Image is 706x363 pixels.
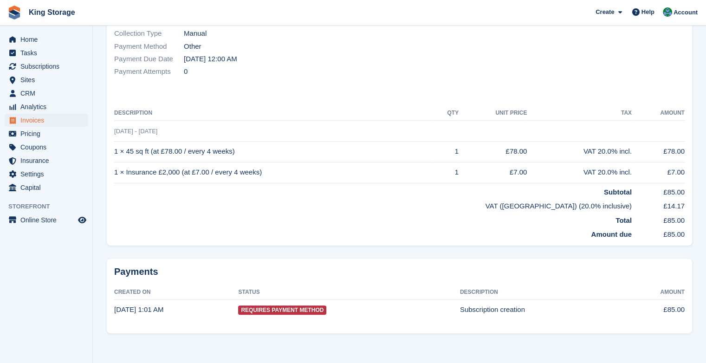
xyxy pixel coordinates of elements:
span: Subscriptions [20,60,76,73]
td: £14.17 [632,197,685,212]
span: Insurance [20,154,76,167]
td: £78.00 [459,141,527,162]
a: menu [5,33,88,46]
a: menu [5,141,88,154]
span: 0 [184,66,188,77]
a: King Storage [25,5,79,20]
th: Amount [623,285,685,300]
th: Status [238,285,460,300]
span: Collection Type [114,28,184,39]
td: 1 × 45 sq ft (at £78.00 / every 4 weeks) [114,141,434,162]
a: menu [5,100,88,113]
div: VAT 20.0% incl. [527,167,632,178]
span: Tasks [20,46,76,59]
td: £7.00 [632,162,685,183]
span: Payment Attempts [114,66,184,77]
a: menu [5,46,88,59]
th: Description [460,285,623,300]
span: Manual [184,28,207,39]
td: £78.00 [632,141,685,162]
a: menu [5,181,88,194]
a: menu [5,127,88,140]
a: menu [5,214,88,227]
td: £85.00 [632,212,685,226]
strong: Amount due [591,230,632,238]
th: Description [114,106,434,121]
th: Created On [114,285,238,300]
span: Pricing [20,127,76,140]
th: QTY [434,106,459,121]
span: Capital [20,181,76,194]
a: menu [5,87,88,100]
td: 1 [434,141,459,162]
time: 2025-10-04 00:01:06 UTC [114,305,163,313]
td: Subscription creation [460,299,623,320]
span: Other [184,41,201,52]
td: £85.00 [632,183,685,197]
span: Requires Payment Method [238,305,326,315]
span: Analytics [20,100,76,113]
td: VAT ([GEOGRAPHIC_DATA]) (20.0% inclusive) [114,197,632,212]
time: 2025-10-04 23:00:00 UTC [184,54,237,65]
th: Amount [632,106,685,121]
td: 1 [434,162,459,183]
span: Settings [20,168,76,181]
span: Coupons [20,141,76,154]
strong: Subtotal [604,188,632,196]
img: John King [663,7,672,17]
a: menu [5,114,88,127]
td: £85.00 [623,299,685,320]
td: 1 × Insurance £2,000 (at £7.00 / every 4 weeks) [114,162,434,183]
span: Storefront [8,202,92,211]
strong: Total [615,216,632,224]
th: Tax [527,106,632,121]
span: [DATE] - [DATE] [114,128,157,135]
span: Help [641,7,654,17]
span: Payment Method [114,41,184,52]
img: stora-icon-8386f47178a22dfd0bd8f6a31ec36ba5ce8667c1dd55bd0f319d3a0aa187defe.svg [7,6,21,19]
span: Sites [20,73,76,86]
span: Account [674,8,698,17]
span: Online Store [20,214,76,227]
a: Preview store [77,214,88,226]
span: CRM [20,87,76,100]
a: menu [5,73,88,86]
td: £7.00 [459,162,527,183]
span: Invoices [20,114,76,127]
span: Payment Due Date [114,54,184,65]
span: Home [20,33,76,46]
div: VAT 20.0% incl. [527,146,632,157]
h2: Payments [114,266,685,278]
a: menu [5,168,88,181]
td: £85.00 [632,226,685,240]
th: Unit Price [459,106,527,121]
a: menu [5,154,88,167]
a: menu [5,60,88,73]
span: Create [596,7,614,17]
